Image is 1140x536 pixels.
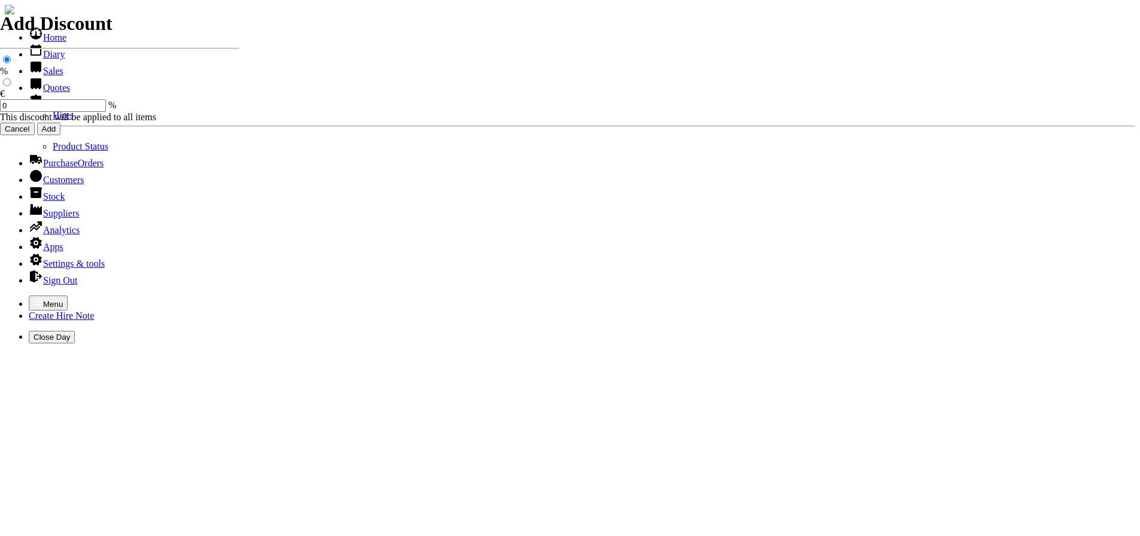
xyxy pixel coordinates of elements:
li: Sales [29,60,1135,77]
a: Stock [29,191,65,202]
button: Menu [29,296,68,310]
input: % [3,56,11,63]
li: Hire Notes [29,93,1135,152]
li: Stock [29,185,1135,202]
a: Apps [29,242,63,252]
a: Settings & tools [29,258,105,269]
span: % [108,100,116,110]
a: Customers [29,175,84,185]
ul: Hire Notes [29,110,1135,152]
input: € [3,78,11,86]
li: Suppliers [29,202,1135,219]
a: Product Status [53,141,108,151]
a: Analytics [29,225,80,235]
a: Create Hire Note [29,310,94,321]
a: Suppliers [29,208,79,218]
input: Add [37,123,61,135]
a: PurchaseOrders [29,158,104,168]
button: Close Day [29,331,75,343]
a: Sign Out [29,275,77,285]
